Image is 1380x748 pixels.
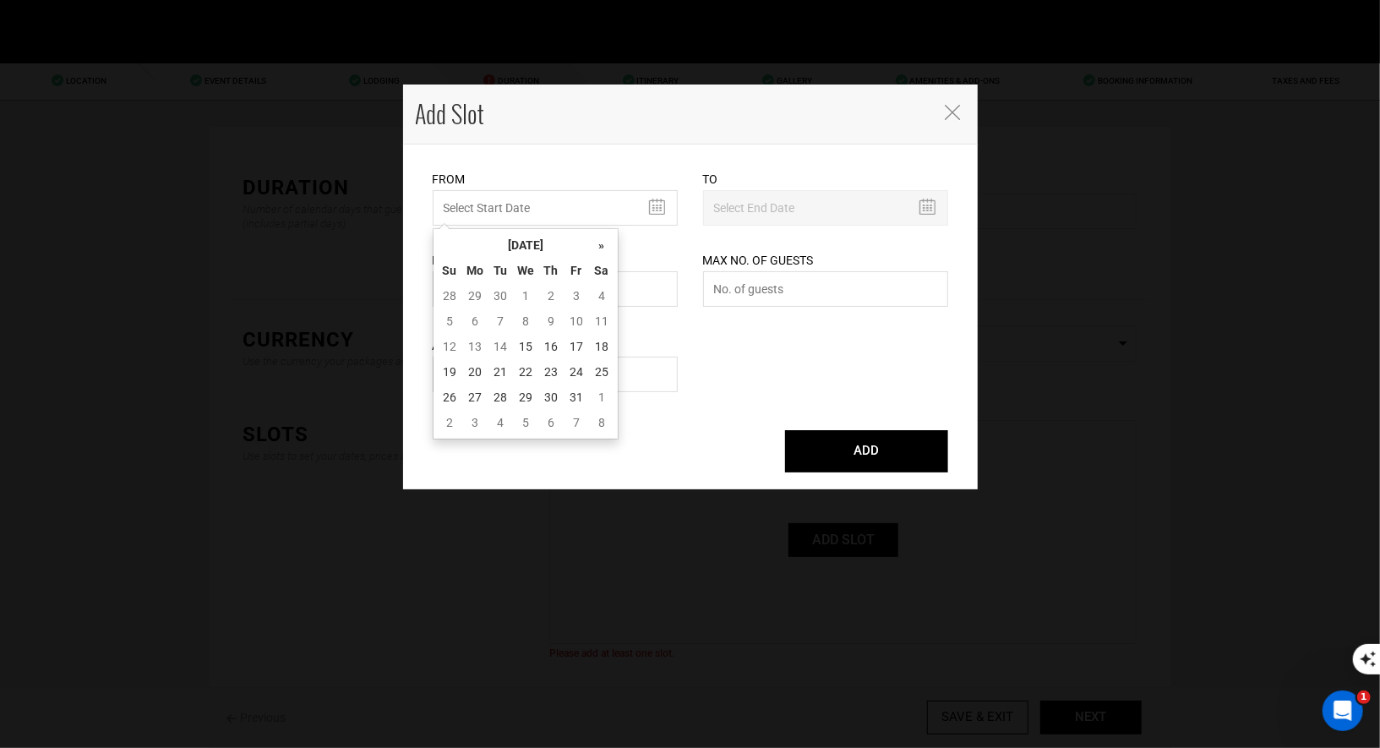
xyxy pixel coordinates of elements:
[433,190,678,226] input: Select Start Date
[703,271,948,307] input: No. of guests
[564,308,589,334] td: 10
[589,283,614,308] td: 4
[416,97,927,131] h4: Add Slot
[513,359,538,385] td: 22
[944,102,961,120] button: Close
[538,308,564,334] td: 9
[513,385,538,410] td: 29
[564,258,589,283] th: Fr
[538,283,564,308] td: 2
[488,334,513,359] td: 14
[462,410,488,435] td: 3
[437,308,462,334] td: 5
[462,334,488,359] td: 13
[488,359,513,385] td: 21
[589,258,614,283] th: Sa
[513,308,538,334] td: 8
[538,258,564,283] th: Th
[488,410,513,435] td: 4
[437,258,462,283] th: Su
[462,258,488,283] th: Mo
[564,410,589,435] td: 7
[433,171,466,188] label: From
[488,308,513,334] td: 7
[589,410,614,435] td: 8
[1323,691,1363,731] iframe: Intercom live chat
[488,283,513,308] td: 30
[462,359,488,385] td: 20
[538,334,564,359] td: 16
[589,385,614,410] td: 1
[589,232,614,258] th: »
[437,359,462,385] td: 19
[437,410,462,435] td: 2
[513,410,538,435] td: 5
[538,410,564,435] td: 6
[589,359,614,385] td: 25
[462,385,488,410] td: 27
[462,283,488,308] td: 29
[462,232,589,258] th: [DATE]
[564,334,589,359] td: 17
[488,258,513,283] th: Tu
[538,359,564,385] td: 23
[437,334,462,359] td: 12
[488,385,513,410] td: 28
[462,308,488,334] td: 6
[703,252,814,269] label: Max No. of Guests
[589,308,614,334] td: 11
[513,334,538,359] td: 15
[437,283,462,308] td: 28
[564,385,589,410] td: 31
[437,385,462,410] td: 26
[703,171,718,188] label: To
[564,283,589,308] td: 3
[513,283,538,308] td: 1
[589,334,614,359] td: 18
[513,258,538,283] th: We
[785,430,948,472] button: ADD
[538,385,564,410] td: 30
[564,359,589,385] td: 24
